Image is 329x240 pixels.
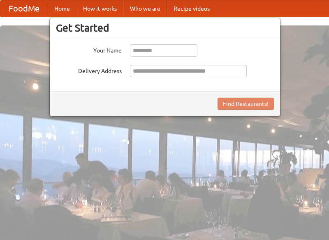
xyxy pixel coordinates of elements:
a: Home [48,0,76,17]
button: Find Restaurants! [218,98,274,110]
h3: Get Started [56,22,274,34]
label: Your Name [56,44,122,55]
a: Who we are [123,0,167,17]
label: Delivery Address [56,65,122,75]
a: Recipe videos [167,0,216,17]
a: FoodMe [0,0,48,17]
a: How it works [76,0,123,17]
